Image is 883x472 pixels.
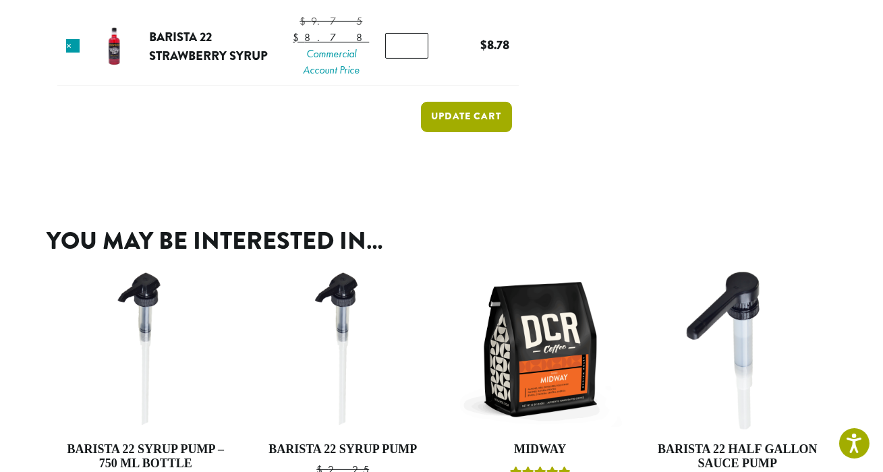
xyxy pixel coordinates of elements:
h4: Barista 22 Syrup Pump – 750 ml bottle [64,442,228,471]
span: $ [480,36,487,54]
input: Product quantity [385,33,428,59]
a: Remove this item [66,39,80,53]
span: $ [293,30,304,45]
span: $ [300,14,311,28]
img: Barista 22 Strawberry Syrup [92,24,136,68]
img: DP1898.01.png [656,268,820,432]
img: DP1998.01.png [261,268,425,432]
a: Barista 22 Strawberry Syrup [149,28,268,65]
h4: Midway [459,442,623,457]
bdi: 8.78 [480,36,509,54]
h2: You may be interested in… [47,227,836,256]
img: DCR-12oz-Midway-Stock-scaled.png [459,268,623,432]
bdi: 8.78 [293,30,369,45]
span: Commercial Account Price [293,46,369,78]
img: DP1998.01.png [64,268,228,432]
h4: Barista 22 Half Gallon Sauce Pump [656,442,820,471]
h4: Barista 22 Syrup Pump [261,442,425,457]
button: Update cart [421,102,512,132]
bdi: 9.75 [300,14,362,28]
